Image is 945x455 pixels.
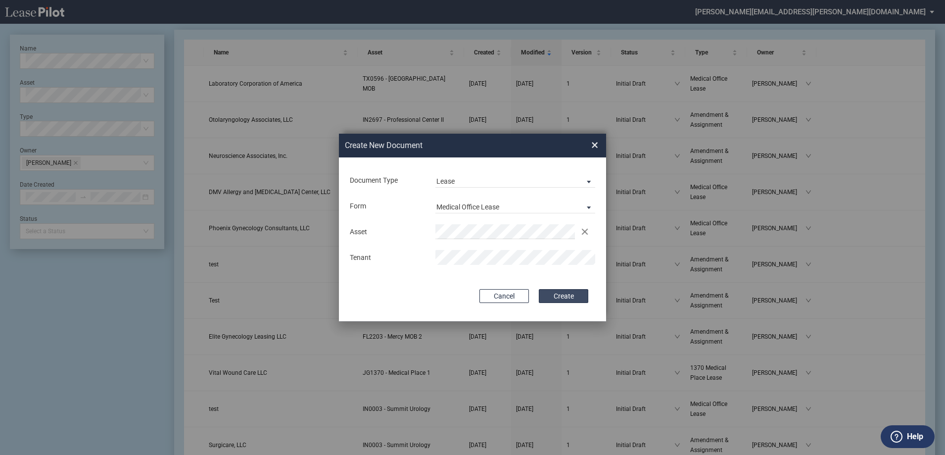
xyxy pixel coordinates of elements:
[907,430,923,443] label: Help
[344,176,429,186] div: Document Type
[435,173,595,188] md-select: Document Type: Lease
[436,177,455,185] div: Lease
[339,134,606,322] md-dialog: Create New ...
[539,289,588,303] button: Create
[345,140,556,151] h2: Create New Document
[436,203,499,211] div: Medical Office Lease
[344,253,429,263] div: Tenant
[344,202,429,211] div: Form
[344,227,429,237] div: Asset
[435,199,595,213] md-select: Lease Form: Medical Office Lease
[479,289,529,303] button: Cancel
[591,137,598,153] span: ×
